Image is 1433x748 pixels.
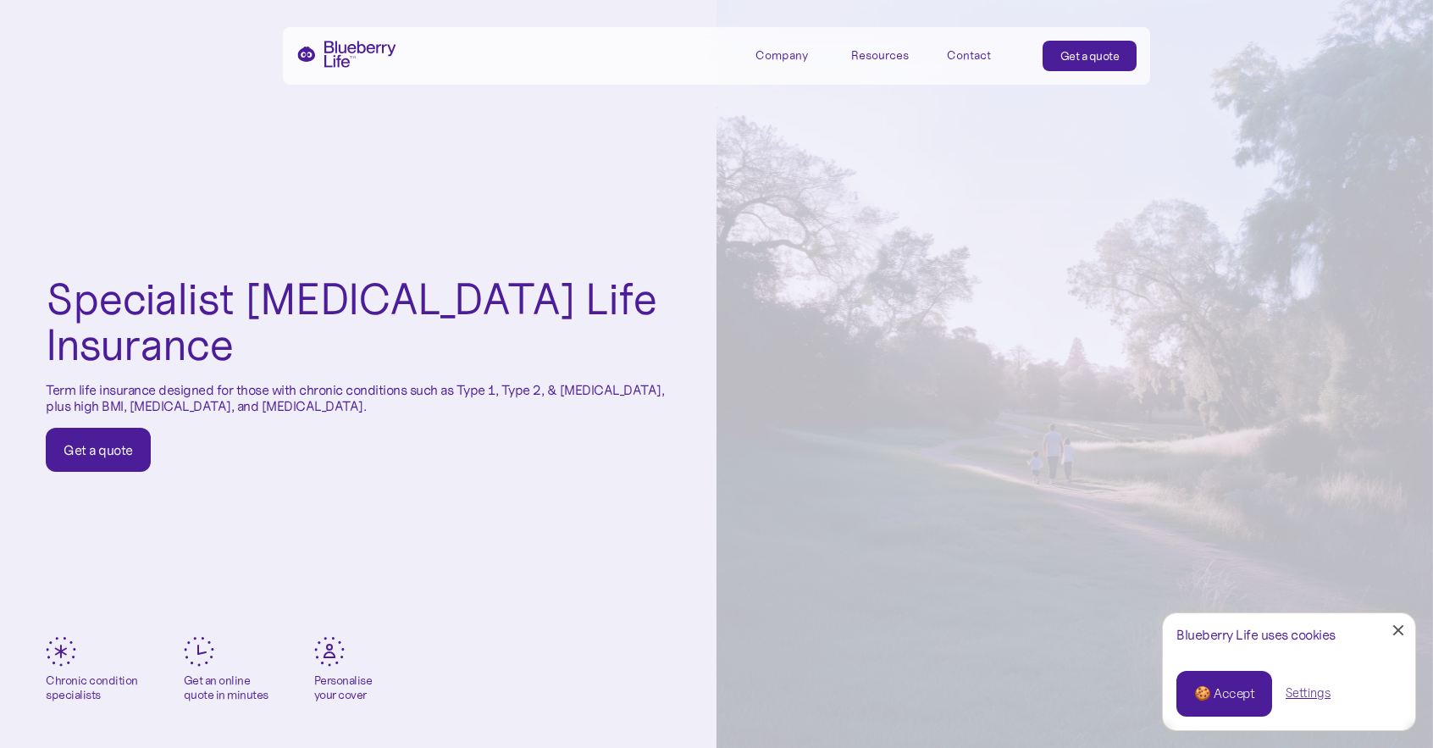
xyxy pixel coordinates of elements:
[1286,684,1331,702] a: Settings
[46,382,671,414] p: Term life insurance designed for those with chronic conditions such as Type 1, Type 2, & [MEDICAL...
[296,41,396,68] a: home
[755,48,808,63] div: Company
[184,673,268,702] div: Get an online quote in minutes
[46,428,151,472] a: Get a quote
[1381,613,1415,647] a: Close Cookie Popup
[46,673,138,702] div: Chronic condition specialists
[1194,684,1254,703] div: 🍪 Accept
[947,41,1023,69] a: Contact
[851,48,909,63] div: Resources
[1176,627,1402,643] div: Blueberry Life uses cookies
[1043,41,1137,71] a: Get a quote
[64,441,133,458] div: Get a quote
[851,41,927,69] div: Resources
[1176,671,1272,717] a: 🍪 Accept
[1060,47,1120,64] div: Get a quote
[46,276,671,368] h1: Specialist [MEDICAL_DATA] Life Insurance
[755,41,832,69] div: Company
[947,48,991,63] div: Contact
[1398,630,1399,631] div: Close Cookie Popup
[314,673,373,702] div: Personalise your cover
